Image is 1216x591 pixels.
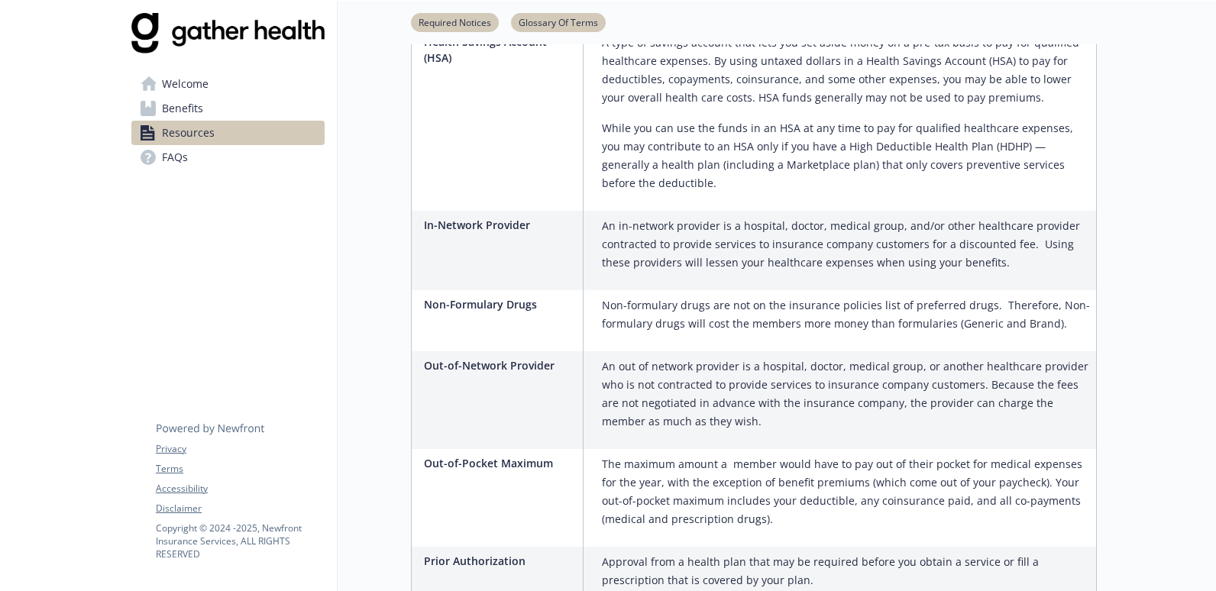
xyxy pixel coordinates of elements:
p: Out-of-Network Provider [424,357,577,373]
p: While you can use the funds in an HSA at any time to pay for qualified healthcare expenses, you m... [602,119,1090,192]
a: Glossary Of Terms [511,15,606,29]
p: Non-Formulary Drugs [424,296,577,312]
a: Resources [131,121,325,145]
p: A type of savings account that lets you set aside money on a pre-tax basis to pay for qualified h... [602,34,1090,107]
a: Required Notices [411,15,499,29]
a: Welcome [131,72,325,96]
p: An in-network provider is a hospital, doctor, medical group, and/or other healthcare provider con... [602,217,1090,272]
p: Out-of-Pocket Maximum [424,455,577,471]
p: In-Network Provider [424,217,577,233]
span: Resources [162,121,215,145]
span: FAQs [162,145,188,170]
a: Accessibility [156,482,324,496]
span: Benefits [162,96,203,121]
p: Prior Authorization [424,553,577,569]
a: Privacy [156,442,324,456]
p: Approval from a health plan that may be required before you obtain a service or fill a prescripti... [602,553,1090,589]
p: Copyright © 2024 - 2025 , Newfront Insurance Services, ALL RIGHTS RESERVED [156,522,324,560]
a: FAQs [131,145,325,170]
p: An out of network provider is a hospital, doctor, medical group, or another healthcare provider w... [602,357,1090,431]
span: Welcome [162,72,209,96]
p: The maximum amount a member would have to pay out of their pocket for medical expenses for the ye... [602,455,1090,528]
p: Health Savings Account (HSA) [424,34,577,66]
a: Benefits [131,96,325,121]
a: Disclaimer [156,502,324,515]
p: Non-formulary drugs are not on the insurance policies list of preferred drugs. Therefore, Non-for... [602,296,1090,333]
a: Terms [156,462,324,476]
